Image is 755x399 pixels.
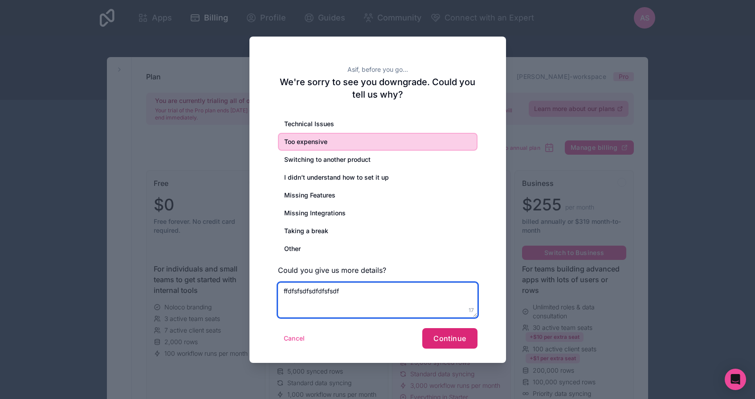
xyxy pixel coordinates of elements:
h3: Could you give us more details? [278,265,477,276]
span: Continue [433,334,466,343]
div: Too expensive [278,133,477,151]
h2: Asif, before you go... [278,65,477,74]
div: Taking a break [278,222,477,240]
div: Other [278,240,477,258]
button: Cancel [278,331,311,346]
div: Technical Issues [278,115,477,133]
textarea: ffdfsfsdfsdfdfsfs [278,283,477,317]
div: Open Intercom Messenger [725,369,746,390]
div: Missing Features [278,186,477,204]
button: Continue [422,328,477,349]
h2: We're sorry to see you downgrade. Could you tell us why? [278,76,477,101]
div: I didn’t understand how to set it up [278,169,477,186]
div: Switching to another product [278,151,477,169]
div: Missing Integrations [278,204,477,222]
